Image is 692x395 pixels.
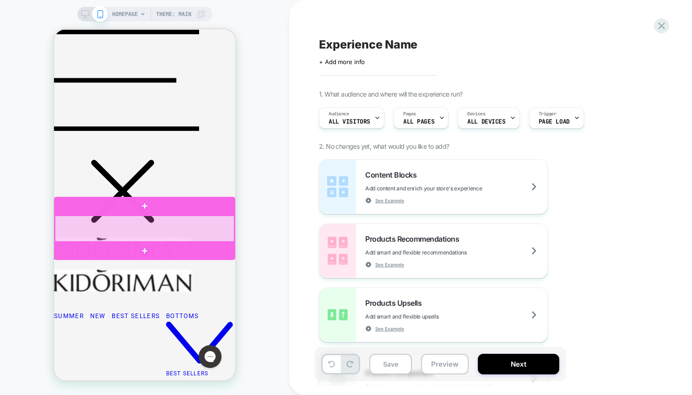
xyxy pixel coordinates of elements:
[140,313,172,342] iframe: Gorgias live chat messenger
[421,354,469,374] button: Preview
[403,111,416,117] span: Pages
[375,261,404,268] span: See Example
[156,7,191,22] span: Theme: MAIN
[365,313,484,320] span: Add smart and flexible upsells
[112,341,154,347] a: Best Sellers
[365,234,464,243] span: Products Recommendations
[112,283,145,290] span: Bottoms
[365,170,421,179] span: Content Blocks
[58,283,106,290] a: Best Sellers
[478,354,559,374] button: Next
[467,119,505,125] span: ALL DEVICES
[365,249,513,256] span: Add smart and flexible recommendations
[369,354,412,374] button: Save
[329,111,349,117] span: Audience
[112,7,138,22] span: HOMEPAGE
[319,58,365,65] span: + Add more info
[365,298,426,308] span: Products Upsells
[365,185,528,192] span: Add content and enrich your store's experience
[329,119,370,125] span: All Visitors
[539,119,570,125] span: Page Load
[403,119,434,125] span: ALL PAGES
[467,111,485,117] span: Devices
[36,283,52,290] a: New
[539,111,557,117] span: Trigger
[319,90,462,98] span: 1. What audience and where will the experience run?
[375,325,404,332] span: See Example
[112,283,179,336] a: Bottoms
[319,38,417,51] span: Experience Name
[319,142,449,150] span: 2. No changes yet, what would you like to add?
[375,197,404,204] span: See Example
